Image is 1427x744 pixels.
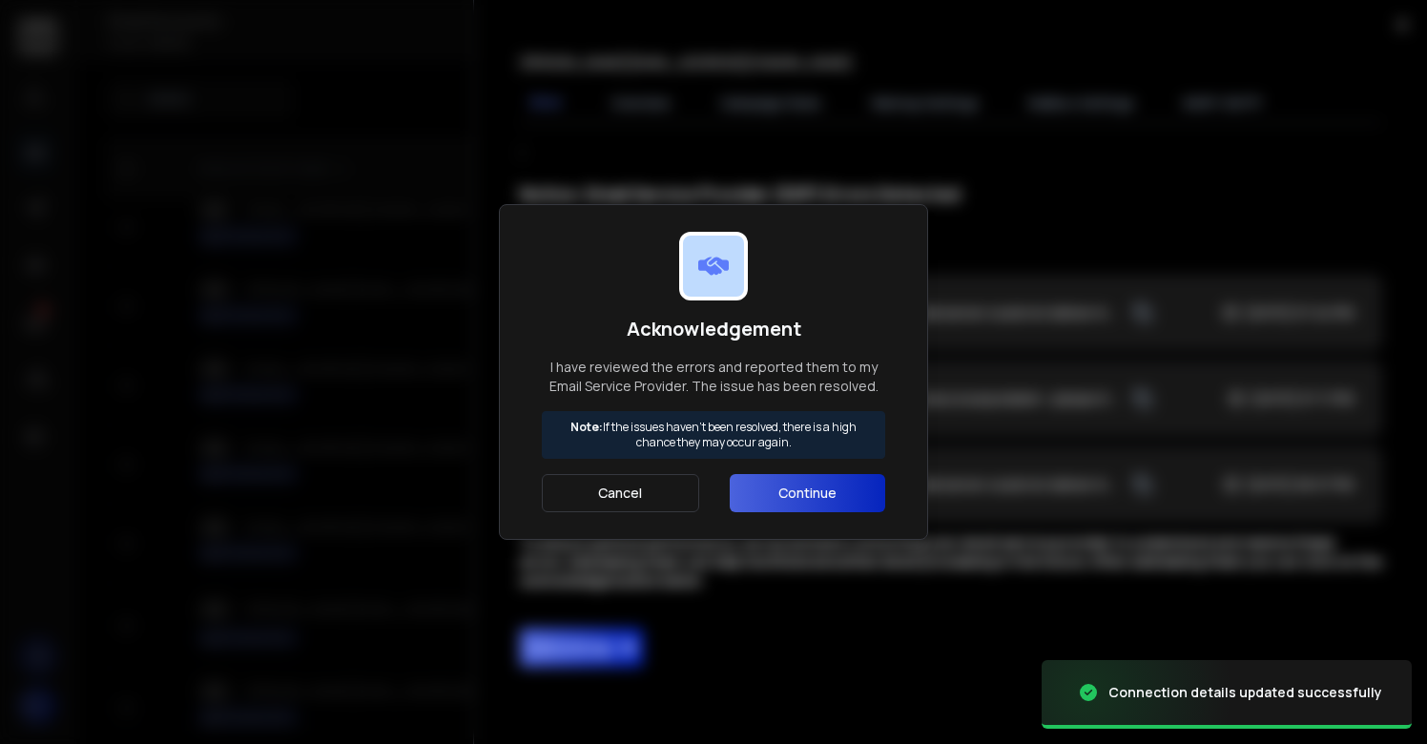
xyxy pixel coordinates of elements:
p: I have reviewed the errors and reported them to my Email Service Provider. The issue has been res... [542,358,885,396]
div: ; [520,138,1381,667]
button: Cancel [542,474,699,512]
button: Continue [730,474,885,512]
h1: Acknowledgement [542,316,885,342]
strong: Note: [570,419,603,435]
p: If the issues haven't been resolved, there is a high chance they may occur again. [550,420,877,450]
